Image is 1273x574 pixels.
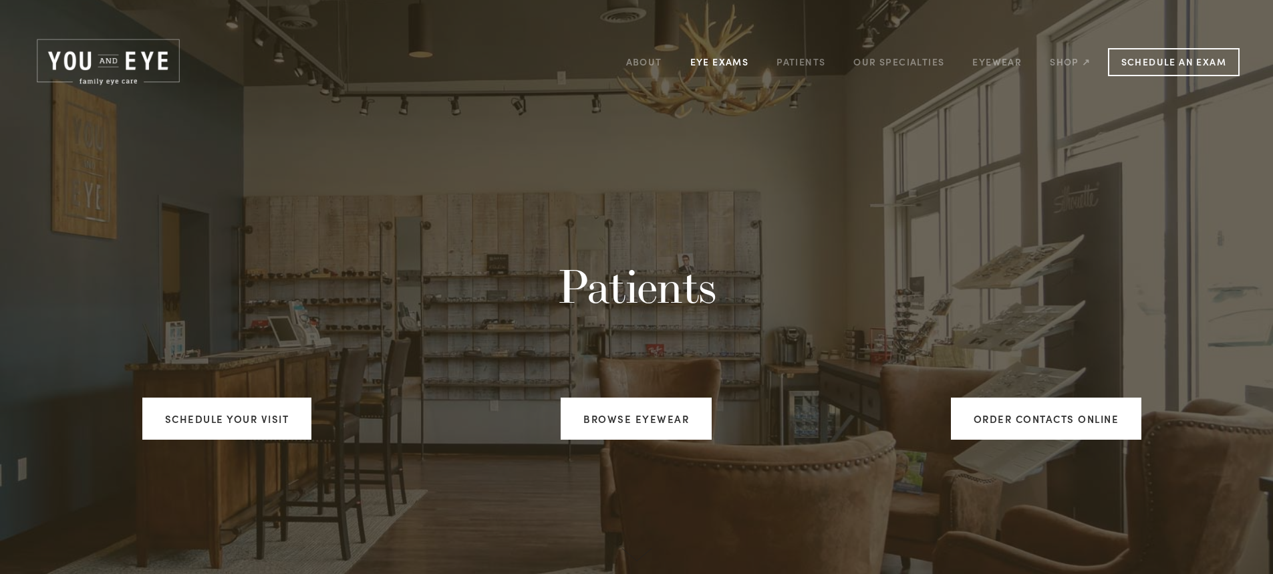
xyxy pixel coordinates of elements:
a: Shop ↗ [1050,51,1091,72]
a: Eye Exams [690,51,749,72]
a: Our Specialties [853,55,944,68]
a: Patients [776,51,825,72]
a: Schedule your visit [142,398,312,440]
a: About [626,51,662,72]
a: Schedule an Exam [1108,48,1240,76]
img: Rochester, MN | You and Eye | Family Eye Care [33,37,183,88]
h1: Patients [269,259,1004,313]
a: Eyewear [972,51,1022,72]
a: ORDER CONTACTS ONLINE [951,398,1142,440]
a: Browse Eyewear [561,398,712,440]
